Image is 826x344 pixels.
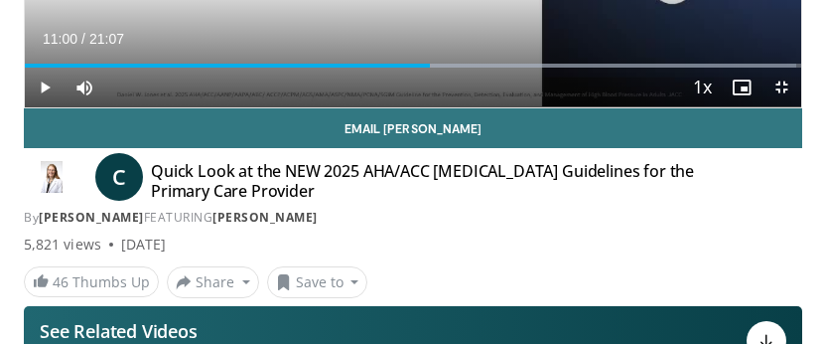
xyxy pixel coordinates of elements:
[25,68,65,107] button: Play
[81,31,85,47] span: /
[24,161,79,193] img: Dr. Catherine P. Benziger
[761,68,801,107] button: Exit Fullscreen
[65,68,104,107] button: Mute
[151,161,703,201] h4: Quick Look at the NEW 2025 AHA/ACC [MEDICAL_DATA] Guidelines for the Primary Care Provider
[40,321,284,341] p: See Related Videos
[89,31,124,47] span: 21:07
[167,266,259,298] button: Share
[24,209,802,227] div: By FEATURING
[95,153,143,201] a: C
[121,235,166,255] div: [DATE]
[722,68,761,107] button: Enable picture-in-picture mode
[39,209,144,226] a: [PERSON_NAME]
[25,64,801,68] div: Progress Bar
[24,266,159,297] a: 46 Thumbs Up
[43,31,77,47] span: 11:00
[267,266,368,298] button: Save to
[24,235,101,255] span: 5,821 views
[53,272,69,291] span: 46
[682,68,722,107] button: Playback Rate
[212,209,318,226] a: [PERSON_NAME]
[24,108,802,148] a: Email [PERSON_NAME]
